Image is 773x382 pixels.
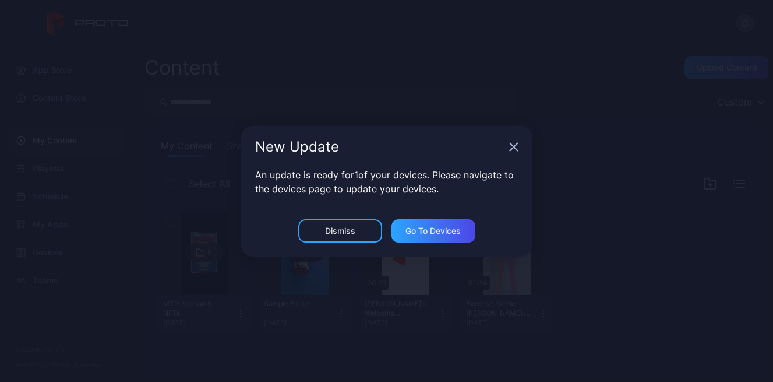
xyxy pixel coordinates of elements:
div: Go to devices [405,226,461,236]
div: Dismiss [325,226,355,236]
p: An update is ready for 1 of your devices. Please navigate to the devices page to update your devi... [255,168,518,196]
button: Go to devices [391,219,475,243]
div: New Update [255,140,504,154]
button: Dismiss [298,219,382,243]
